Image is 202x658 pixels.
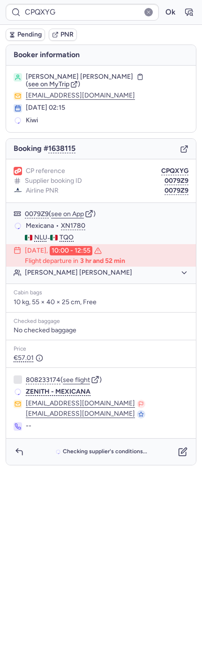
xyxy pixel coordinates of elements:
[80,257,125,265] time: 3 hr and 52 min
[50,246,92,255] time: 10:00 - 12:55
[48,144,75,153] button: 1638115
[28,80,69,88] span: see on MyTrip
[34,234,47,241] span: NLU
[26,187,59,194] span: Airline PNR
[26,400,135,408] button: [EMAIL_ADDRESS][DOMAIN_NAME]
[14,290,188,296] div: Cabin bags
[63,376,90,384] button: see flight
[6,29,45,41] button: Pending
[25,257,125,265] p: Flight departure in
[14,346,188,352] div: Price
[51,210,84,218] button: see on App
[63,449,147,455] span: Checking supplier's conditions...
[60,31,74,38] span: PNR
[30,448,172,456] button: Checking supplier's conditions...
[25,234,188,242] div: -
[26,222,188,230] div: •
[26,376,60,384] button: 808233174
[26,167,65,175] span: CP reference
[26,422,31,430] span: --
[14,318,188,325] div: Checked baggage
[14,144,75,153] span: Booking #
[61,222,85,230] button: XN1780
[26,104,188,112] div: [DATE] 02:15
[26,81,80,88] button: (see on MyTrip)
[165,187,188,194] button: 0079Z9
[6,45,196,65] h4: Booker information
[165,177,188,185] button: 0079Z9
[25,246,102,255] div: [DATE],
[14,167,22,175] figure: 1L airline logo
[163,5,178,20] button: Ok
[49,29,77,41] button: PNR
[25,209,188,218] div: ( )
[6,4,159,21] input: PNR Reference
[60,234,74,241] span: TQO
[26,222,54,230] span: Mexicana
[26,73,133,81] span: [PERSON_NAME] [PERSON_NAME]
[161,167,188,175] button: CPQXYG
[25,269,188,277] button: [PERSON_NAME] [PERSON_NAME]
[26,116,38,125] span: Kiwi
[14,187,22,195] figure: XN airline logo
[14,298,188,307] p: 10 kg, 55 × 40 × 25 cm, Free
[26,375,188,384] div: ( )
[25,210,49,218] button: 0079Z9
[25,177,82,185] span: Supplier booking ID
[26,92,135,99] button: [EMAIL_ADDRESS][DOMAIN_NAME]
[14,354,43,362] span: €57.01
[14,327,188,334] div: No checked baggage
[26,410,135,419] button: [EMAIL_ADDRESS][DOMAIN_NAME]
[26,388,90,396] span: ZENITH - MEXICANA
[17,31,42,38] span: Pending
